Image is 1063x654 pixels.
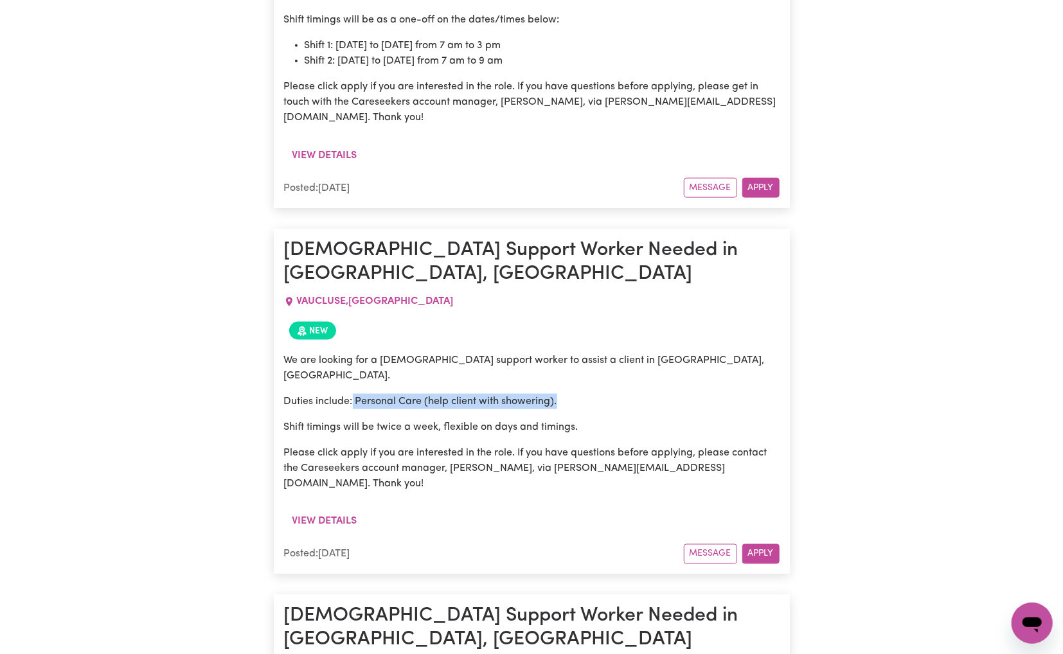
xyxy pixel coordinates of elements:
[284,79,780,125] p: Please click apply if you are interested in the role. If you have questions before applying, plea...
[742,178,780,198] button: Apply for this job
[305,38,780,53] li: Shift 1: [DATE] to [DATE] from 7 am to 3 pm
[284,509,366,534] button: View details
[297,296,454,306] span: VAUCLUSE , [GEOGRAPHIC_DATA]
[284,143,366,168] button: View details
[284,445,780,491] p: Please click apply if you are interested in the role. If you have questions before applying, plea...
[289,322,336,340] span: Job posted within the last 30 days
[742,544,780,564] button: Apply for this job
[684,544,737,564] button: Message
[1012,603,1053,644] iframe: Button to launch messaging window
[305,53,780,69] li: Shift 2: [DATE] to [DATE] from 7 am to 9 am
[284,12,780,28] p: Shift timings will be as a one-off on the dates/times below:
[284,547,684,562] div: Posted: [DATE]
[284,420,780,435] p: Shift timings will be twice a week, flexible on days and timings.
[284,353,780,384] p: We are looking for a [DEMOGRAPHIC_DATA] support worker to assist a client in [GEOGRAPHIC_DATA], [...
[284,239,780,286] h1: [DEMOGRAPHIC_DATA] Support Worker Needed in [GEOGRAPHIC_DATA], [GEOGRAPHIC_DATA]
[284,181,684,196] div: Posted: [DATE]
[284,605,780,652] h1: [DEMOGRAPHIC_DATA] Support Worker Needed in [GEOGRAPHIC_DATA], [GEOGRAPHIC_DATA]
[284,394,780,409] p: Duties include: Personal Care (help client with showering).
[684,178,737,198] button: Message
